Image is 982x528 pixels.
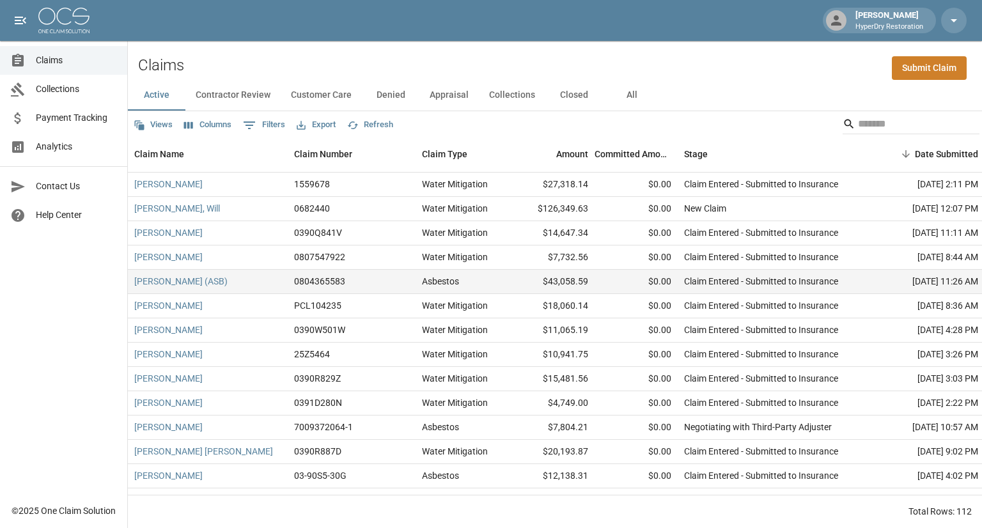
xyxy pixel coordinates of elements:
[595,270,678,294] div: $0.00
[134,251,203,263] a: [PERSON_NAME]
[294,226,342,239] div: 0390Q841V
[511,318,595,343] div: $11,065.19
[294,251,345,263] div: 0807547922
[915,136,978,172] div: Date Submitted
[595,415,678,440] div: $0.00
[511,173,595,197] div: $27,318.14
[134,299,203,312] a: [PERSON_NAME]
[128,136,288,172] div: Claim Name
[288,136,416,172] div: Claim Number
[138,56,184,75] h2: Claims
[595,294,678,318] div: $0.00
[684,251,838,263] div: Claim Entered - Submitted to Insurance
[36,111,117,125] span: Payment Tracking
[422,372,488,385] div: Water Mitigation
[595,488,678,513] div: $0.00
[134,136,184,172] div: Claim Name
[134,493,203,506] a: [PERSON_NAME]
[134,469,203,482] a: [PERSON_NAME]
[36,82,117,96] span: Collections
[134,372,203,385] a: [PERSON_NAME]
[892,56,967,80] a: Submit Claim
[684,396,838,409] div: Claim Entered - Submitted to Insurance
[684,348,838,361] div: Claim Entered - Submitted to Insurance
[134,421,203,433] a: [PERSON_NAME]
[511,197,595,221] div: $126,349.63
[362,80,419,111] button: Denied
[684,323,838,336] div: Claim Entered - Submitted to Insurance
[511,270,595,294] div: $43,058.59
[684,202,726,215] div: New Claim
[344,115,396,135] button: Refresh
[422,178,488,190] div: Water Mitigation
[422,445,488,458] div: Water Mitigation
[294,372,341,385] div: 0390R829Z
[294,469,347,482] div: 03-90S5-30G
[36,140,117,153] span: Analytics
[8,8,33,33] button: open drawer
[422,348,488,361] div: Water Mitigation
[684,226,838,239] div: Claim Entered - Submitted to Insurance
[130,115,176,135] button: Views
[603,80,660,111] button: All
[422,323,488,336] div: Water Mitigation
[294,275,345,288] div: 0804365583
[134,348,203,361] a: [PERSON_NAME]
[678,136,869,172] div: Stage
[850,9,928,32] div: [PERSON_NAME]
[419,80,479,111] button: Appraisal
[422,469,459,482] div: Asbestos
[294,299,341,312] div: PCL104235
[36,180,117,193] span: Contact Us
[128,80,982,111] div: dynamic tabs
[843,114,979,137] div: Search
[511,245,595,270] div: $7,732.56
[684,275,838,288] div: Claim Entered - Submitted to Insurance
[684,136,708,172] div: Stage
[294,348,330,361] div: 25Z5464
[134,226,203,239] a: [PERSON_NAME]
[134,396,203,409] a: [PERSON_NAME]
[422,202,488,215] div: Water Mitigation
[422,226,488,239] div: Water Mitigation
[294,396,342,409] div: 0391D280N
[511,391,595,415] div: $4,749.00
[897,145,915,163] button: Sort
[684,493,838,506] div: Claim Entered - Submitted to Insurance
[422,275,459,288] div: Asbestos
[511,136,595,172] div: Amount
[134,445,273,458] a: [PERSON_NAME] [PERSON_NAME]
[294,421,353,433] div: 7009372064-1
[185,80,281,111] button: Contractor Review
[422,493,488,506] div: Water Mitigation
[595,440,678,464] div: $0.00
[511,488,595,513] div: $11,840.26
[422,421,459,433] div: Asbestos
[595,464,678,488] div: $0.00
[128,80,185,111] button: Active
[294,202,330,215] div: 0682440
[422,251,488,263] div: Water Mitigation
[595,173,678,197] div: $0.00
[595,391,678,415] div: $0.00
[595,197,678,221] div: $0.00
[511,343,595,367] div: $10,941.75
[134,323,203,336] a: [PERSON_NAME]
[855,22,923,33] p: HyperDry Restoration
[181,115,235,135] button: Select columns
[511,440,595,464] div: $20,193.87
[595,367,678,391] div: $0.00
[281,80,362,111] button: Customer Care
[240,115,288,136] button: Show filters
[36,54,117,67] span: Claims
[134,178,203,190] a: [PERSON_NAME]
[684,445,838,458] div: Claim Entered - Submitted to Insurance
[294,323,345,336] div: 0390W501W
[511,294,595,318] div: $18,060.14
[36,208,117,222] span: Help Center
[422,396,488,409] div: Water Mitigation
[294,445,341,458] div: 0390R887D
[479,80,545,111] button: Collections
[134,202,220,215] a: [PERSON_NAME], Will
[595,343,678,367] div: $0.00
